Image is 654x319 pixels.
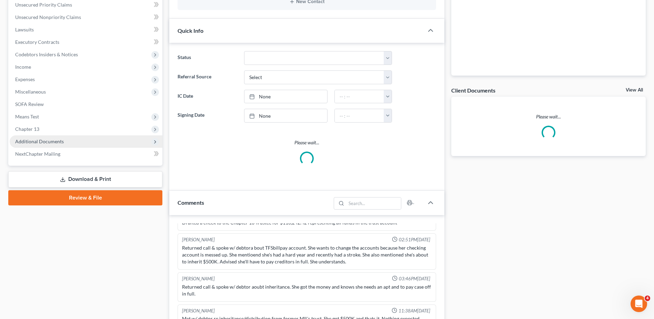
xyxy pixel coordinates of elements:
[15,76,35,82] span: Expenses
[174,70,240,84] label: Referral Source
[244,90,327,103] a: None
[335,109,384,122] input: -- : --
[8,171,162,187] a: Download & Print
[399,236,430,243] span: 02:51PM[DATE]
[10,148,162,160] a: NextChapter Mailing
[15,39,59,45] span: Executory Contracts
[15,126,39,132] span: Chapter 13
[174,51,240,65] label: Status
[399,308,430,314] span: 11:38AM[DATE]
[174,109,240,123] label: Signing Date
[178,139,436,146] p: Please wait...
[15,51,78,57] span: Codebtors Insiders & Notices
[10,36,162,48] a: Executory Contracts
[399,275,430,282] span: 03:46PM[DATE]
[244,109,327,122] a: None
[15,101,44,107] span: SOFA Review
[182,275,215,282] div: [PERSON_NAME]
[182,244,432,265] div: Returned call & spoke w/ debtora bout TFSbillpay account. She wants to change the accounts becaus...
[15,27,34,32] span: Lawsuits
[335,90,384,103] input: -- : --
[15,114,39,119] span: Means Test
[178,27,203,34] span: Quick Info
[8,190,162,205] a: Review & File
[182,308,215,314] div: [PERSON_NAME]
[451,87,495,94] div: Client Documents
[15,151,60,157] span: NextChapter Mailing
[10,23,162,36] a: Lawsuits
[15,2,72,8] span: Unsecured Priority Claims
[182,283,432,297] div: Returned call & spoke w/ debtor aoubt inheritance. She got the money and knows she needs an apt a...
[451,113,646,120] p: Please wait...
[15,89,46,95] span: Miscellaneous
[346,197,401,209] input: Search...
[15,64,31,70] span: Income
[631,296,647,312] iframe: Intercom live chat
[182,236,215,243] div: [PERSON_NAME]
[10,98,162,110] a: SOFA Review
[626,88,643,93] a: View All
[15,14,81,20] span: Unsecured Nonpriority Claims
[178,199,204,206] span: Comments
[15,138,64,144] span: Additional Documents
[645,296,650,301] span: 4
[174,90,240,104] label: IC Date
[10,11,162,23] a: Unsecured Nonpriority Claims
